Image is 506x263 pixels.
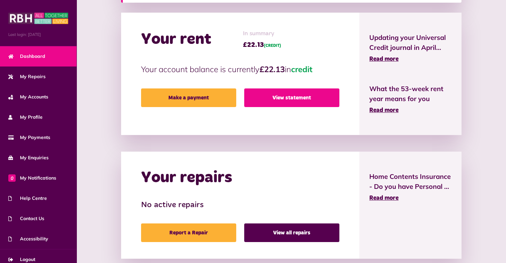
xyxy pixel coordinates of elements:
p: Your account balance is currently in [141,63,339,75]
span: My Accounts [8,93,48,100]
span: What the 53-week rent year means for you [369,84,451,104]
span: Help Centre [8,195,47,202]
span: £22.13 [243,40,281,50]
span: Read more [369,56,399,62]
span: My Repairs [8,73,46,80]
a: What the 53-week rent year means for you Read more [369,84,451,115]
span: (CREDIT) [264,44,281,48]
span: Home Contents Insurance - Do you have Personal ... [369,172,451,192]
h2: Your rent [141,30,211,49]
span: My Notifications [8,175,56,182]
span: Last login: [DATE] [8,32,68,38]
img: MyRBH [8,12,68,25]
span: My Enquiries [8,154,49,161]
h2: Your repairs [141,168,232,188]
a: Make a payment [141,88,236,107]
span: Logout [8,256,35,263]
span: Contact Us [8,215,44,222]
h3: No active repairs [141,200,339,210]
a: Updating your Universal Credit journal in April... Read more [369,33,451,64]
strong: £22.13 [259,64,285,74]
span: My Profile [8,114,43,121]
a: View all repairs [244,223,339,242]
a: View statement [244,88,339,107]
span: Read more [369,195,399,201]
span: credit [291,64,312,74]
a: Home Contents Insurance - Do you have Personal ... Read more [369,172,451,203]
span: My Payments [8,134,50,141]
span: Updating your Universal Credit journal in April... [369,33,451,53]
span: Dashboard [8,53,45,60]
span: In summary [243,29,281,38]
span: Read more [369,107,399,113]
span: Accessibility [8,235,48,242]
a: Report a Repair [141,223,236,242]
span: 0 [8,174,16,182]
